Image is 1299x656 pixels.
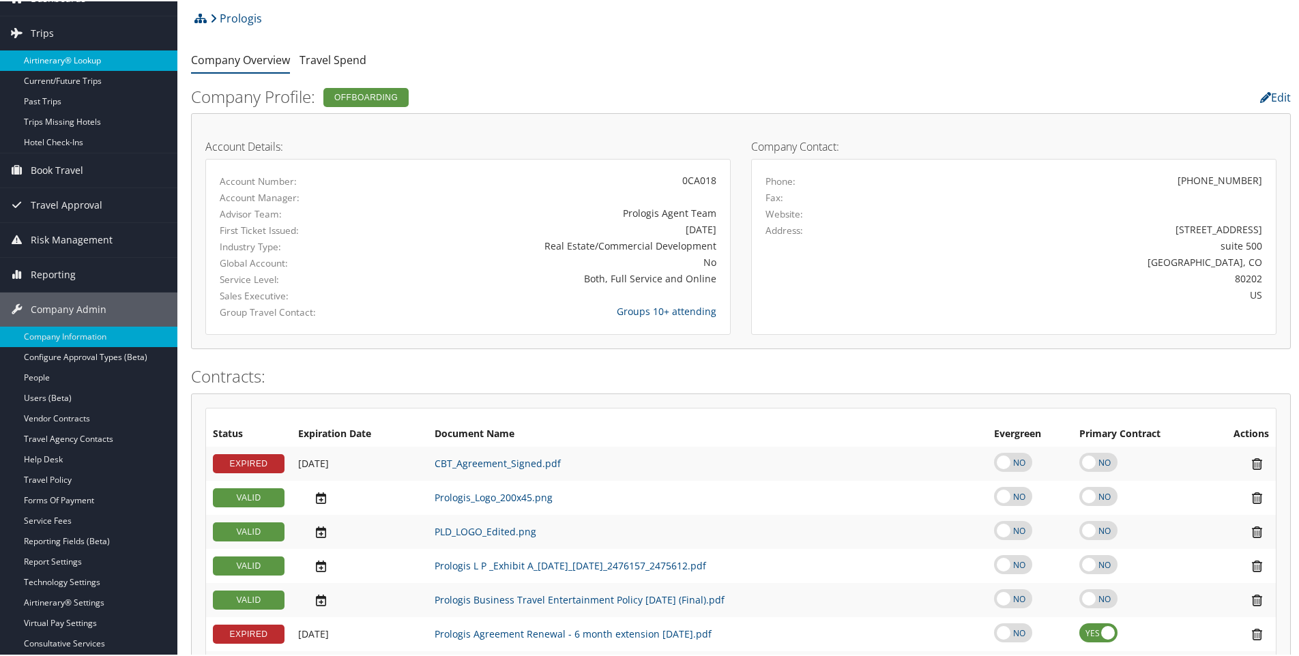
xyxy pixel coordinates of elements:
[987,421,1073,445] th: Evergreen
[31,152,83,186] span: Book Travel
[1178,172,1262,186] div: [PHONE_NUMBER]
[298,592,421,606] div: Add/Edit Date
[1245,592,1269,606] i: Remove Contract
[220,190,372,203] label: Account Manager:
[220,255,372,269] label: Global Account:
[895,270,1263,284] div: 80202
[298,558,421,572] div: Add/Edit Date
[1206,421,1276,445] th: Actions
[1260,89,1291,104] a: Edit
[435,524,536,537] a: PLD_LOGO_Edited.png
[210,3,262,31] a: Prologis
[298,456,329,468] span: [DATE]
[765,222,803,236] label: Address:
[213,487,284,506] div: VALID
[435,558,706,571] a: Prologis L P _Exhibit A_[DATE]_[DATE]_2476157_2475612.pdf
[1245,456,1269,470] i: Remove Contract
[765,173,796,187] label: Phone:
[392,254,716,268] div: No
[435,456,561,468] a: CBT_Agreement_Signed.pdf
[1245,524,1269,538] i: Remove Contract
[1072,421,1206,445] th: Primary Contract
[213,589,284,608] div: VALID
[31,256,76,290] span: Reporting
[220,222,372,236] label: First Ticket Issued:
[392,237,716,252] div: Real Estate/Commercial Development
[220,173,372,187] label: Account Number:
[291,421,428,445] th: Expiration Date
[191,51,290,66] a: Company Overview
[895,221,1263,235] div: [STREET_ADDRESS]
[298,524,421,538] div: Add/Edit Date
[392,172,716,186] div: 0CA018
[220,239,372,252] label: Industry Type:
[31,291,106,325] span: Company Admin
[617,303,716,316] a: Groups 10+ attending
[895,237,1263,252] div: suite 500
[213,521,284,540] div: VALID
[298,456,421,468] div: Add/Edit Date
[435,626,712,639] a: Prologis Agreement Renewal - 6 month extension [DATE].pdf
[1245,626,1269,640] i: Remove Contract
[895,286,1263,301] div: US
[298,627,421,639] div: Add/Edit Date
[220,304,372,318] label: Group Travel Contact:
[435,592,725,605] a: Prologis Business Travel Entertainment Policy [DATE] (Final).pdf
[765,206,803,220] label: Website:
[220,271,372,285] label: Service Level:
[205,140,731,151] h4: Account Details:
[765,190,783,203] label: Fax:
[206,421,291,445] th: Status
[213,453,284,472] div: EXPIRED
[895,254,1263,268] div: [GEOGRAPHIC_DATA], CO
[31,15,54,49] span: Trips
[1245,490,1269,504] i: Remove Contract
[220,206,372,220] label: Advisor Team:
[392,270,716,284] div: Both, Full Service and Online
[298,490,421,504] div: Add/Edit Date
[323,87,409,106] div: Offboarding
[751,140,1276,151] h4: Company Contact:
[191,363,1291,387] h2: Contracts:
[31,222,113,256] span: Risk Management
[392,205,716,219] div: Prologis Agent Team
[213,555,284,574] div: VALID
[213,623,284,642] div: EXPIRED
[31,187,102,221] span: Travel Approval
[392,221,716,235] div: [DATE]
[435,490,553,503] a: Prologis_Logo_200x45.png
[428,421,987,445] th: Document Name
[298,626,329,639] span: [DATE]
[220,288,372,301] label: Sales Executive:
[191,84,918,107] h2: Company Profile:
[300,51,366,66] a: Travel Spend
[1245,558,1269,572] i: Remove Contract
